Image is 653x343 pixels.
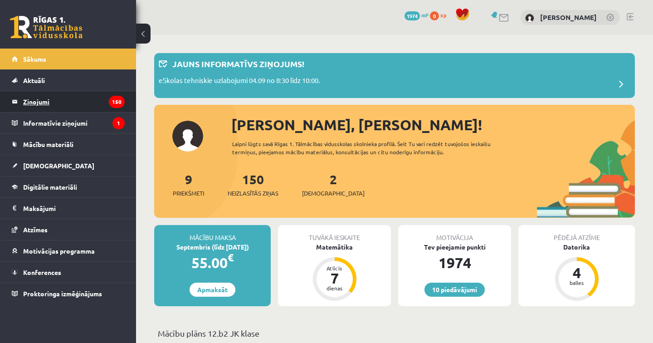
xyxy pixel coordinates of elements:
[278,242,391,302] a: Matemātika Atlicis 7 dienas
[232,140,521,156] div: Laipni lūgts savā Rīgas 1. Tālmācības vidusskolas skolnieka profilā. Šeit Tu vari redzēt tuvojošo...
[398,252,511,274] div: 1974
[154,242,271,252] div: Septembris (līdz [DATE])
[10,16,83,39] a: Rīgas 1. Tālmācības vidusskola
[12,70,125,91] a: Aktuāli
[321,265,348,271] div: Atlicis
[12,198,125,219] a: Maksājumi
[302,189,365,198] span: [DEMOGRAPHIC_DATA]
[154,225,271,242] div: Mācību maksa
[23,91,125,112] legend: Ziņojumi
[159,58,630,93] a: Jauns informatīvs ziņojums! eSkolas tehniskie uzlabojumi 04.09 no 8:30 līdz 10:00.
[404,11,420,20] span: 1974
[23,162,94,170] span: [DEMOGRAPHIC_DATA]
[23,289,102,298] span: Proktoringa izmēģinājums
[278,225,391,242] div: Tuvākā ieskaite
[540,13,597,22] a: [PERSON_NAME]
[228,171,278,198] a: 150Neizlasītās ziņas
[398,242,511,252] div: Tev pieejamie punkti
[518,242,635,252] div: Datorika
[430,11,451,19] a: 0 xp
[440,11,446,19] span: xp
[518,225,635,242] div: Pēdējā atzīme
[12,240,125,261] a: Motivācijas programma
[231,114,635,136] div: [PERSON_NAME], [PERSON_NAME]!
[172,58,304,70] p: Jauns informatīvs ziņojums!
[23,268,61,276] span: Konferences
[23,225,48,234] span: Atzīmes
[154,252,271,274] div: 55.00
[525,14,534,23] img: Arturs Kazakevičs
[173,171,204,198] a: 9Priekšmeti
[23,198,125,219] legend: Maksājumi
[23,76,45,84] span: Aktuāli
[159,75,320,88] p: eSkolas tehniskie uzlabojumi 04.09 no 8:30 līdz 10:00.
[12,176,125,197] a: Digitālie materiāli
[404,11,429,19] a: 1974 mP
[23,140,73,148] span: Mācību materiāli
[23,247,95,255] span: Motivācijas programma
[12,219,125,240] a: Atzīmes
[190,283,235,297] a: Apmaksāt
[23,55,46,63] span: Sākums
[12,91,125,112] a: Ziņojumi150
[321,285,348,291] div: dienas
[12,283,125,304] a: Proktoringa izmēģinājums
[321,271,348,285] div: 7
[12,113,125,133] a: Informatīvie ziņojumi1
[563,280,590,285] div: balles
[12,134,125,155] a: Mācību materiāli
[518,242,635,302] a: Datorika 4 balles
[23,183,77,191] span: Digitālie materiāli
[109,96,125,108] i: 150
[158,327,631,339] p: Mācību plāns 12.b2 JK klase
[302,171,365,198] a: 2[DEMOGRAPHIC_DATA]
[278,242,391,252] div: Matemātika
[430,11,439,20] span: 0
[228,189,278,198] span: Neizlasītās ziņas
[228,251,234,264] span: €
[398,225,511,242] div: Motivācija
[173,189,204,198] span: Priekšmeti
[563,265,590,280] div: 4
[424,283,485,297] a: 10 piedāvājumi
[12,262,125,283] a: Konferences
[23,113,125,133] legend: Informatīvie ziņojumi
[12,49,125,69] a: Sākums
[421,11,429,19] span: mP
[112,117,125,129] i: 1
[12,155,125,176] a: [DEMOGRAPHIC_DATA]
